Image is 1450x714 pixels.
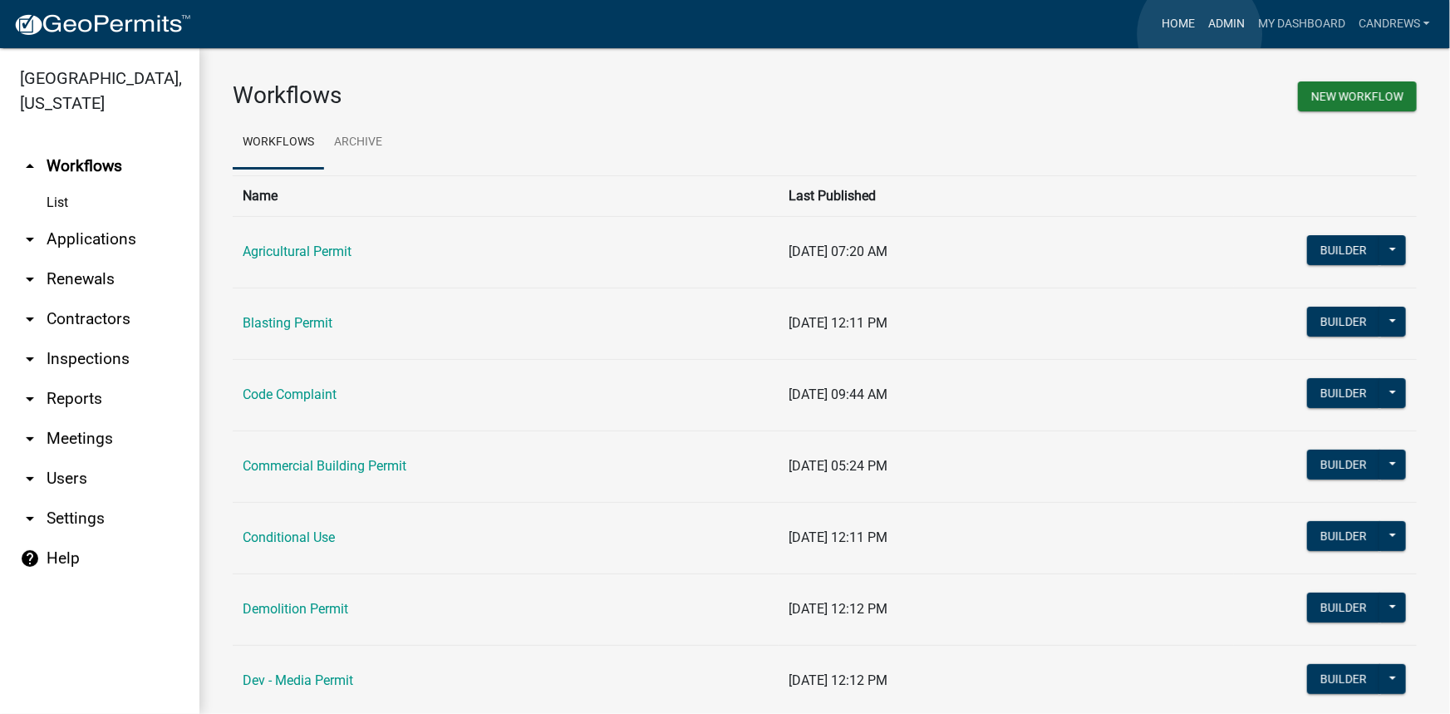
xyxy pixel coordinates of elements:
a: candrews [1352,8,1437,40]
i: arrow_drop_down [20,349,40,369]
i: arrow_drop_down [20,389,40,409]
button: Builder [1307,235,1380,265]
h3: Workflows [233,81,813,110]
button: Builder [1307,593,1380,623]
span: [DATE] 09:44 AM [789,387,887,402]
button: Builder [1307,664,1380,694]
a: Code Complaint [243,387,337,402]
span: [DATE] 05:24 PM [789,458,887,474]
th: Name [233,175,779,216]
button: New Workflow [1298,81,1417,111]
i: arrow_drop_down [20,509,40,529]
button: Builder [1307,378,1380,408]
i: help [20,549,40,569]
i: arrow_drop_down [20,429,40,449]
span: [DATE] 12:12 PM [789,601,887,617]
a: Archive [324,116,392,170]
span: [DATE] 12:12 PM [789,672,887,688]
th: Last Published [779,175,1234,216]
a: Conditional Use [243,529,335,545]
a: Blasting Permit [243,315,332,331]
a: Demolition Permit [243,601,348,617]
span: [DATE] 12:11 PM [789,529,887,545]
i: arrow_drop_up [20,156,40,176]
button: Builder [1307,450,1380,480]
a: Admin [1202,8,1251,40]
a: Dev - Media Permit [243,672,353,688]
i: arrow_drop_down [20,229,40,249]
a: Agricultural Permit [243,244,351,259]
a: Workflows [233,116,324,170]
i: arrow_drop_down [20,469,40,489]
i: arrow_drop_down [20,269,40,289]
button: Builder [1307,307,1380,337]
a: Home [1155,8,1202,40]
span: [DATE] 12:11 PM [789,315,887,331]
span: [DATE] 07:20 AM [789,244,887,259]
button: Builder [1307,521,1380,551]
a: My Dashboard [1251,8,1352,40]
i: arrow_drop_down [20,309,40,329]
a: Commercial Building Permit [243,458,406,474]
